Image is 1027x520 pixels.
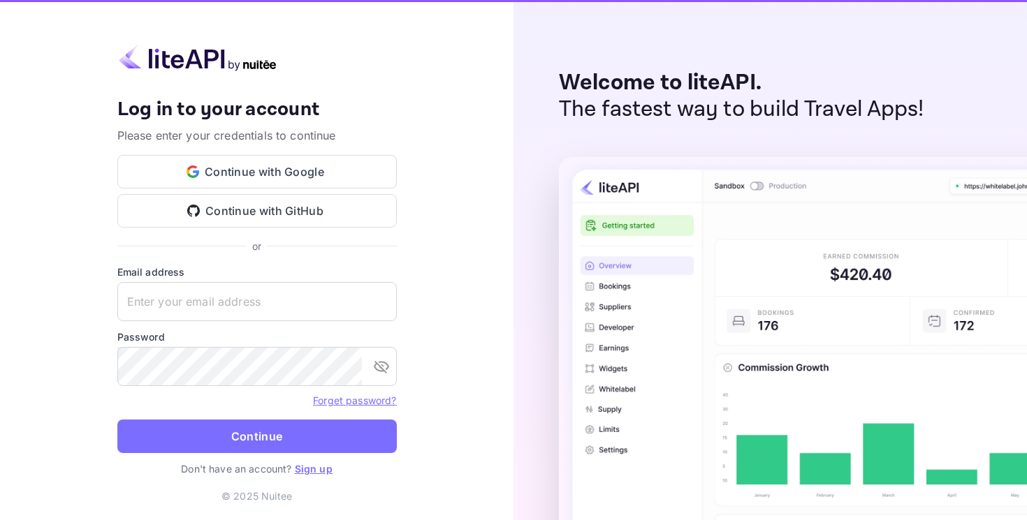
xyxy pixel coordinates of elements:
[117,461,397,476] p: Don't have an account?
[117,329,397,344] label: Password
[117,194,397,228] button: Continue with GitHub
[117,44,278,71] img: liteapi
[559,96,924,123] p: The fastest way to build Travel Apps!
[252,239,261,253] p: or
[117,265,397,279] label: Email address
[117,419,397,453] button: Continue
[117,127,397,144] p: Please enter your credentials to continue
[117,155,397,188] button: Continue with Google
[117,282,397,321] input: Enter your email address
[313,394,396,406] a: Forget password?
[221,489,292,503] p: © 2025 Nuitee
[295,463,333,475] a: Sign up
[117,98,397,122] h4: Log in to your account
[313,393,396,407] a: Forget password?
[559,70,924,96] p: Welcome to liteAPI.
[367,352,395,380] button: toggle password visibility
